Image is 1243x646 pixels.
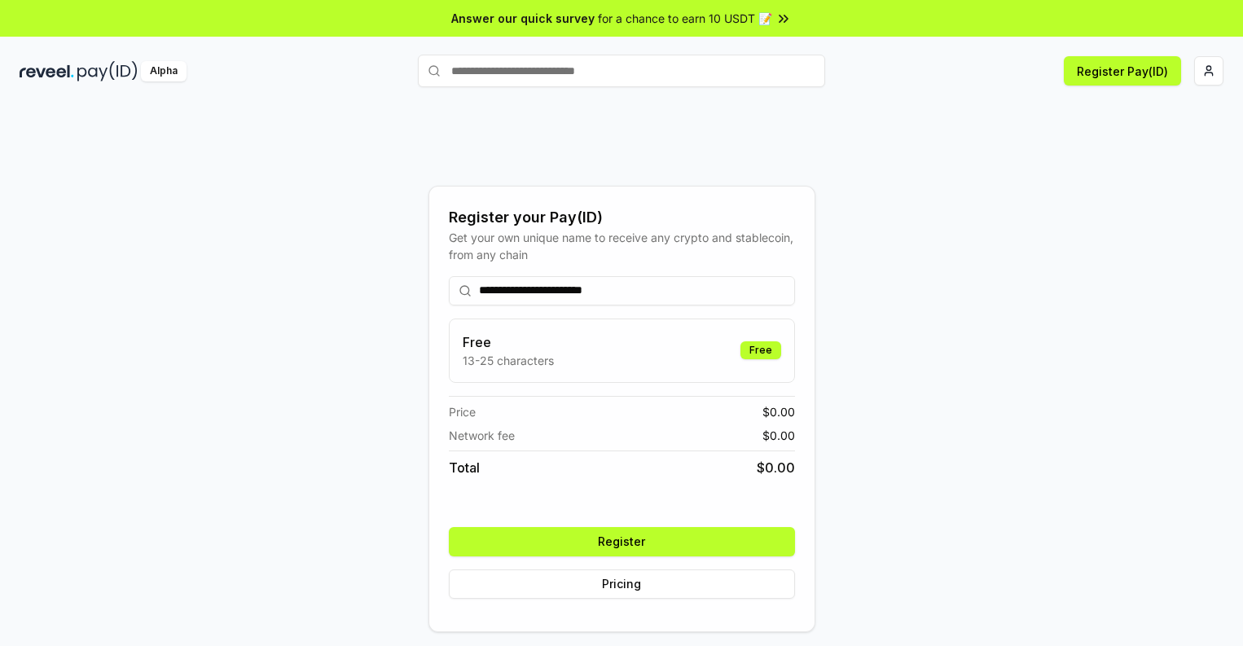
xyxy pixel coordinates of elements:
[449,458,480,477] span: Total
[141,61,187,81] div: Alpha
[449,403,476,420] span: Price
[740,341,781,359] div: Free
[463,332,554,352] h3: Free
[449,427,515,444] span: Network fee
[463,352,554,369] p: 13-25 characters
[20,61,74,81] img: reveel_dark
[762,427,795,444] span: $ 0.00
[449,569,795,599] button: Pricing
[762,403,795,420] span: $ 0.00
[451,10,595,27] span: Answer our quick survey
[1064,56,1181,86] button: Register Pay(ID)
[449,229,795,263] div: Get your own unique name to receive any crypto and stablecoin, from any chain
[77,61,138,81] img: pay_id
[449,527,795,556] button: Register
[449,206,795,229] div: Register your Pay(ID)
[757,458,795,477] span: $ 0.00
[598,10,772,27] span: for a chance to earn 10 USDT 📝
